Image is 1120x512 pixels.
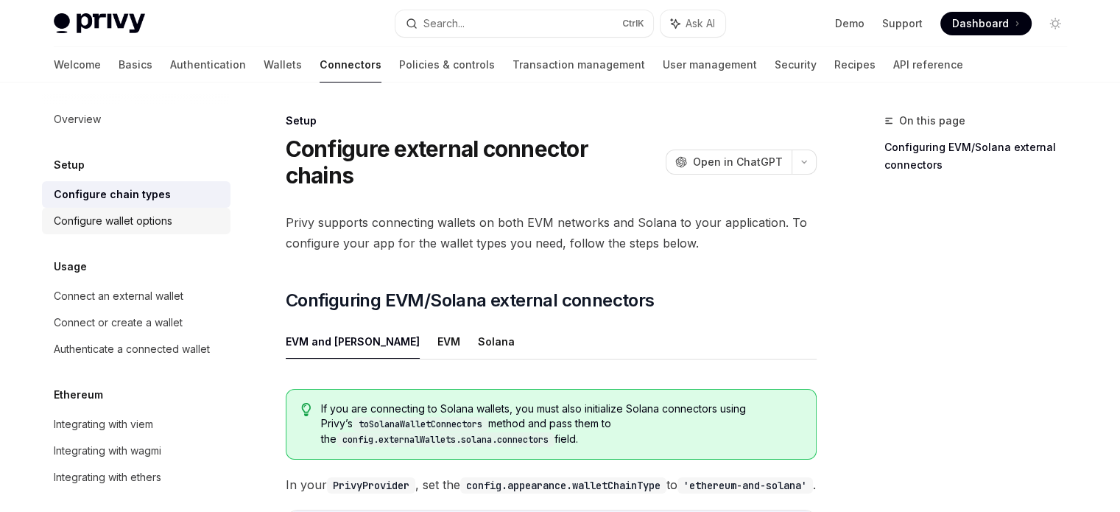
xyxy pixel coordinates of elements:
a: Demo [835,16,864,31]
span: Ctrl K [622,18,644,29]
a: Wallets [264,47,302,83]
h1: Configure external connector chains [286,136,660,189]
div: Overview [54,111,101,128]
a: Configuring EVM/Solana external connectors [884,136,1079,177]
div: Search... [423,15,465,32]
a: Authenticate a connected wallet [42,336,230,362]
span: In your , set the to . [286,474,817,495]
a: Configure chain types [42,181,230,208]
code: config.externalWallets.solana.connectors [337,432,554,447]
a: Transaction management [513,47,645,83]
span: Ask AI [686,16,715,31]
button: Open in ChatGPT [666,150,792,175]
a: Overview [42,106,230,133]
a: Recipes [834,47,876,83]
button: EVM [437,324,460,359]
div: Integrating with viem [54,415,153,433]
div: Integrating with wagmi [54,442,161,460]
h5: Ethereum [54,386,103,404]
a: Dashboard [940,12,1032,35]
div: Connect or create a wallet [54,314,183,332]
code: config.appearance.walletChainType [460,477,666,494]
a: Policies & controls [399,47,495,83]
a: Connectors [320,47,381,83]
a: Configure wallet options [42,208,230,234]
div: Authenticate a connected wallet [54,340,210,358]
code: PrivyProvider [327,477,415,494]
div: Configure chain types [54,186,171,203]
div: Connect an external wallet [54,287,183,305]
a: Basics [119,47,152,83]
a: Integrating with viem [42,411,230,438]
h5: Usage [54,258,87,276]
code: 'ethereum-and-solana' [677,477,813,494]
span: On this page [899,112,965,130]
button: EVM and [PERSON_NAME] [286,324,420,359]
a: API reference [893,47,963,83]
a: Welcome [54,47,101,83]
span: Privy supports connecting wallets on both EVM networks and Solana to your application. To configu... [286,212,817,253]
button: Toggle dark mode [1043,12,1067,35]
code: toSolanaWalletConnectors [353,417,488,432]
div: Configure wallet options [54,212,172,230]
a: Support [882,16,923,31]
svg: Tip [301,403,311,416]
span: Configuring EVM/Solana external connectors [286,289,655,312]
a: Connect or create a wallet [42,309,230,336]
a: Authentication [170,47,246,83]
div: Integrating with ethers [54,469,161,486]
h5: Setup [54,156,85,174]
a: Integrating with wagmi [42,438,230,464]
div: Setup [286,113,817,128]
a: Connect an external wallet [42,283,230,309]
button: Solana [478,324,515,359]
span: If you are connecting to Solana wallets, you must also initialize Solana connectors using Privy’s... [321,401,800,447]
img: light logo [54,13,145,34]
a: Security [775,47,817,83]
a: Integrating with ethers [42,464,230,491]
button: Search...CtrlK [395,10,653,37]
span: Dashboard [952,16,1009,31]
button: Ask AI [661,10,725,37]
span: Open in ChatGPT [693,155,783,169]
a: User management [663,47,757,83]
